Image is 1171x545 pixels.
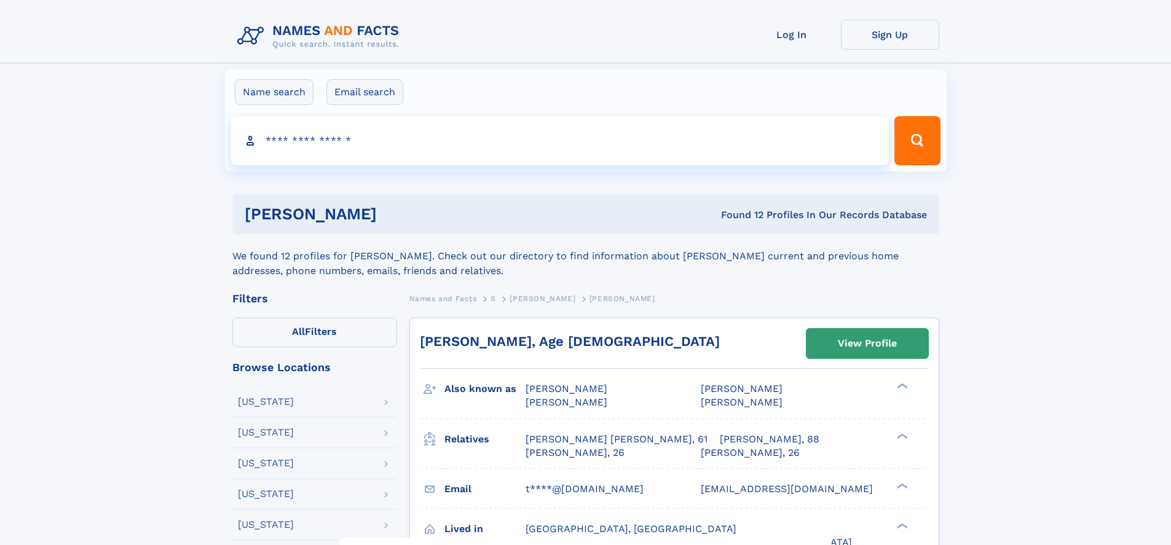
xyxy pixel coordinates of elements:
span: [PERSON_NAME] [701,396,783,408]
div: [US_STATE] [238,397,294,407]
div: ❯ [894,382,909,390]
a: S [491,291,496,306]
button: Search Button [894,116,940,165]
div: ❯ [894,482,909,490]
span: [PERSON_NAME] [526,383,607,394]
div: We found 12 profiles for [PERSON_NAME]. Check out our directory to find information about [PERSON... [232,234,939,278]
h3: Email [444,479,526,500]
span: [EMAIL_ADDRESS][DOMAIN_NAME] [701,483,873,495]
a: [PERSON_NAME] [510,291,575,306]
label: Name search [235,79,313,105]
a: [PERSON_NAME], 26 [526,446,625,460]
label: Filters [232,318,397,347]
span: [GEOGRAPHIC_DATA], [GEOGRAPHIC_DATA] [526,523,736,535]
span: [PERSON_NAME] [589,294,655,303]
h3: Lived in [444,519,526,539]
div: ❯ [894,432,909,440]
span: [PERSON_NAME] [526,396,607,408]
a: [PERSON_NAME] [PERSON_NAME], 61 [526,433,708,446]
h3: Also known as [444,378,526,399]
a: [PERSON_NAME], Age [DEMOGRAPHIC_DATA] [420,334,720,349]
a: [PERSON_NAME], 26 [701,446,800,460]
span: [PERSON_NAME] [701,383,783,394]
a: Sign Up [841,20,939,50]
h1: [PERSON_NAME] [245,206,549,222]
label: Email search [326,79,403,105]
div: Filters [232,293,397,304]
div: [US_STATE] [238,428,294,437]
div: [US_STATE] [238,489,294,499]
div: Found 12 Profiles In Our Records Database [549,208,927,222]
div: [US_STATE] [238,458,294,468]
span: S [491,294,496,303]
a: View Profile [806,329,928,358]
div: ❯ [894,522,909,530]
h3: Relatives [444,429,526,450]
input: search input [231,116,889,165]
div: Browse Locations [232,362,397,373]
div: [US_STATE] [238,520,294,530]
a: [PERSON_NAME], 88 [720,433,819,446]
img: Logo Names and Facts [232,20,409,53]
span: [PERSON_NAME] [510,294,575,303]
div: View Profile [838,329,897,358]
span: All [292,326,305,337]
a: Names and Facts [409,291,477,306]
a: Log In [743,20,841,50]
